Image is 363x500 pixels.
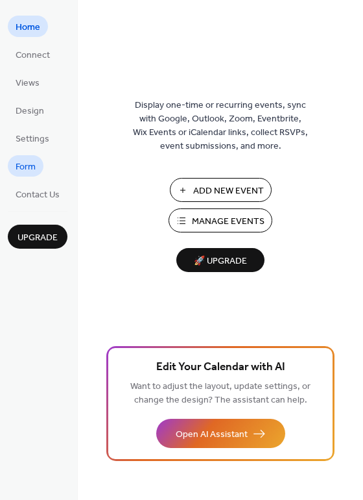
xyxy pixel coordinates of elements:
[193,184,264,198] span: Add New Event
[8,127,57,149] a: Settings
[8,99,52,121] a: Design
[176,248,264,272] button: 🚀 Upgrade
[8,71,47,93] a: Views
[8,44,58,65] a: Connect
[8,183,67,205] a: Contact Us
[16,188,60,202] span: Contact Us
[156,358,285,377] span: Edit Your Calendar with AI
[16,105,44,118] span: Design
[133,99,308,153] span: Display one-time or recurring events, sync with Google, Outlook, Zoom, Eventbrite, Wix Events or ...
[176,428,248,442] span: Open AI Assistant
[156,419,285,448] button: Open AI Assistant
[169,208,272,232] button: Manage Events
[16,77,40,90] span: Views
[184,253,257,270] span: 🚀 Upgrade
[8,225,67,249] button: Upgrade
[18,231,58,245] span: Upgrade
[16,21,40,34] span: Home
[16,160,36,174] span: Form
[8,155,43,177] a: Form
[170,178,272,202] button: Add New Event
[16,132,49,146] span: Settings
[8,16,48,37] a: Home
[130,378,310,409] span: Want to adjust the layout, update settings, or change the design? The assistant can help.
[16,49,50,62] span: Connect
[192,215,264,229] span: Manage Events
